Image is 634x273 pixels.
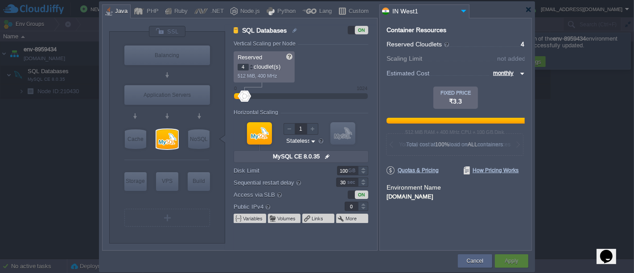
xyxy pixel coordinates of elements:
span: ₹3.3 [449,98,462,105]
div: Load Balancer [124,45,210,65]
label: Public IPv4 [234,202,324,211]
div: Horizontal Scaling [234,109,280,116]
label: Access via SLB [234,190,324,199]
div: NoSQL [188,129,210,149]
div: Storage [124,172,147,190]
div: Build [188,172,210,190]
div: Elastic VPS [156,172,178,191]
label: Sequential restart delay [234,178,324,187]
div: SQL Databases [156,129,178,149]
span: Reserved [238,54,262,61]
div: Custom [346,5,369,18]
div: 0 [234,86,237,91]
p: cloudlet(s) [238,61,292,70]
div: Lang [317,5,332,18]
button: Variables [243,215,263,222]
div: ON [355,26,368,34]
div: Ruby [172,5,188,18]
span: Quotas & Pricing [387,166,439,174]
span: Estimated Cost [387,68,429,78]
div: 512 MiB RAM + 400 MHz CPU + 100 GB Disk [386,129,523,135]
button: Cancel [467,256,483,265]
div: Python [275,5,296,18]
iframe: chat widget [597,237,625,264]
div: Balancing [124,45,210,65]
div: Create New Layer [124,209,210,227]
span: Reserved Cloudlets [387,41,450,48]
button: Links [312,215,324,222]
div: Cache [125,129,146,149]
div: Application Servers [124,85,210,105]
div: Vertical Scaling per Node [234,41,298,47]
div: [DOMAIN_NAME] [387,192,525,200]
span: How Pricing Works [464,166,519,174]
button: Volumes [277,215,296,222]
div: Java [112,5,128,18]
div: GB [348,166,357,175]
label: Disk Limit [234,166,324,175]
span: Scaling Limit [387,55,422,62]
div: Container Resources [387,27,446,33]
div: PHP [144,5,159,18]
span: 512 MiB, 400 MHz [238,73,277,79]
div: sec [347,178,357,186]
div: Node.js [238,5,260,18]
div: ON [355,190,368,199]
div: .NET [208,5,224,18]
button: More [346,215,358,222]
span: 4 [521,41,524,48]
div: Storage Containers [124,172,147,191]
div: FIXED PRICE [433,90,478,95]
button: Apply [505,256,518,265]
div: NoSQL Databases [188,129,210,149]
div: Build Node [188,172,210,191]
div: 1024 [357,86,367,91]
div: not added [497,55,526,62]
label: Environment Name [387,184,441,191]
div: VPS [156,172,178,190]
